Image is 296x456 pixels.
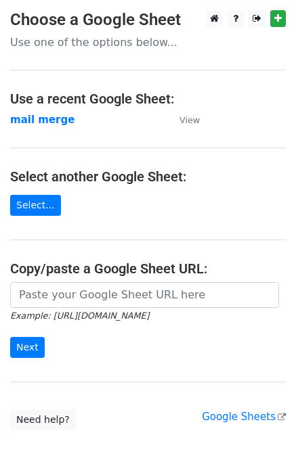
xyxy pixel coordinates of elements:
a: Need help? [10,409,76,430]
input: Next [10,337,45,358]
small: Example: [URL][DOMAIN_NAME] [10,311,149,321]
p: Use one of the options below... [10,35,286,49]
h4: Use a recent Google Sheet: [10,91,286,107]
a: Select... [10,195,61,216]
small: View [179,115,200,125]
input: Paste your Google Sheet URL here [10,282,279,308]
h3: Choose a Google Sheet [10,10,286,30]
a: Google Sheets [202,411,286,423]
a: mail merge [10,114,75,126]
h4: Copy/paste a Google Sheet URL: [10,260,286,277]
a: View [166,114,200,126]
h4: Select another Google Sheet: [10,168,286,185]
